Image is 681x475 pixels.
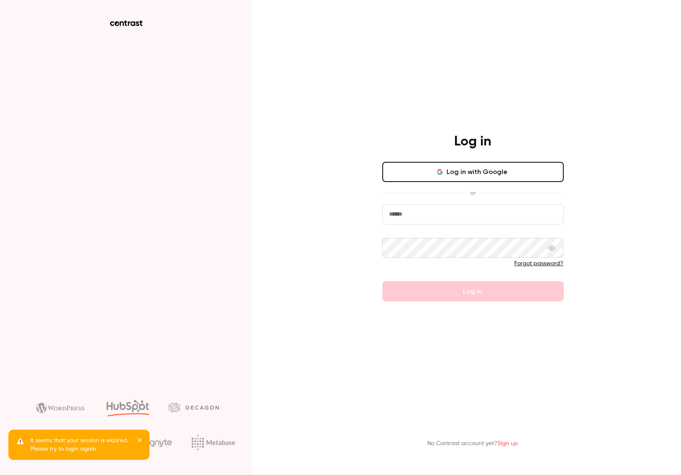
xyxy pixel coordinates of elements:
button: Log in with Google [382,162,564,182]
button: close [137,436,143,446]
span: or [466,189,480,198]
a: Forgot password? [515,261,564,267]
a: Sign up [498,441,518,446]
h4: Log in [455,133,492,150]
p: It seems that your session is expired. Please try to login again [30,436,131,453]
img: decagon [168,403,219,412]
p: No Contrast account yet? [428,439,518,448]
